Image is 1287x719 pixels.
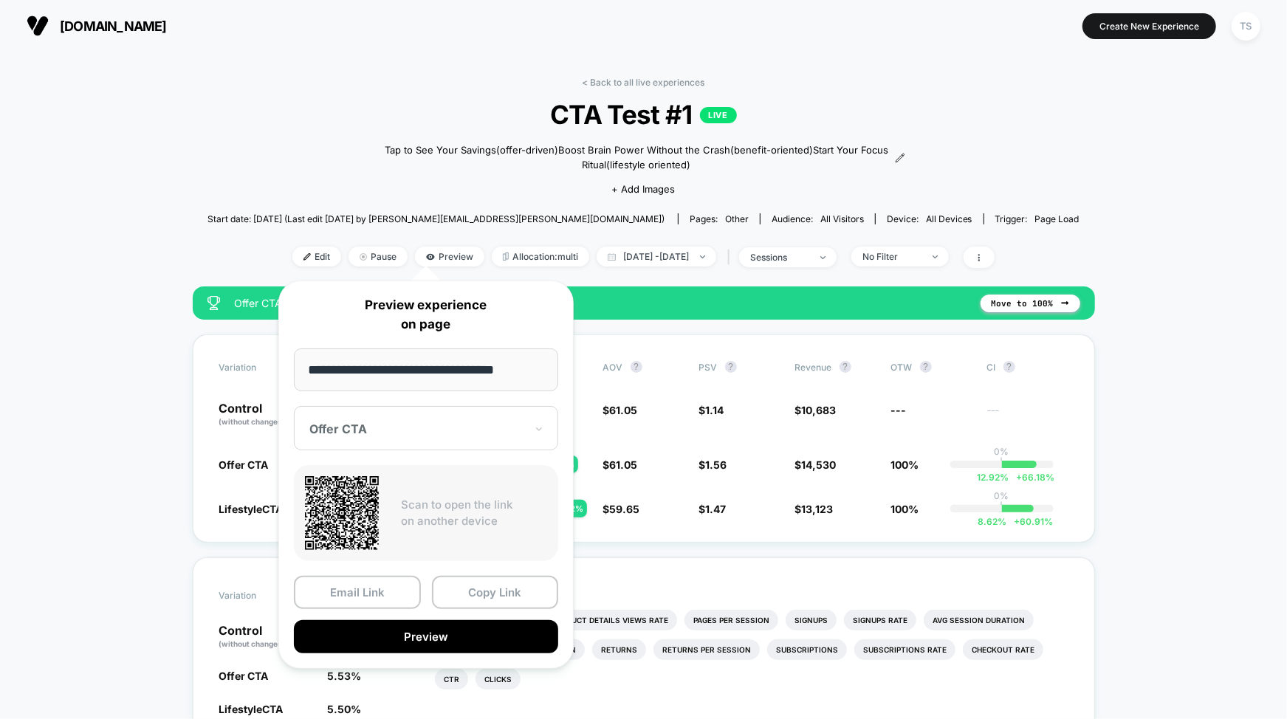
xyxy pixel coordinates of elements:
span: --- [987,406,1068,427]
span: CI [987,361,1068,373]
span: $ [795,503,834,515]
img: Visually logo [27,15,49,37]
span: Variation [219,361,301,373]
span: Start date: [DATE] (Last edit [DATE] by [PERSON_NAME][EMAIL_ADDRESS][PERSON_NAME][DOMAIN_NAME]) [207,213,665,224]
span: 100% [891,503,919,515]
div: Audience: [772,213,864,224]
span: Revenue [795,362,832,373]
li: Signups Rate [844,610,916,630]
span: $ [795,404,837,416]
button: ? [1003,361,1015,373]
span: 13,123 [802,503,834,515]
p: 0% [995,446,1009,457]
button: Preview [294,620,558,653]
li: Subscriptions [767,639,847,660]
span: 8.62 % [978,516,1006,527]
span: 60.91 % [1006,516,1053,527]
span: $ [603,404,638,416]
span: PSV [699,362,718,373]
span: 12.92 % [977,472,1009,483]
p: | [1001,501,1003,512]
span: Offer CTA is currently winning. [235,297,966,309]
div: TS [1232,12,1260,41]
button: TS [1227,11,1265,41]
button: ? [920,361,932,373]
span: 59.65 [610,503,640,515]
span: 66.18 % [1009,472,1054,483]
li: Avg Session Duration [924,610,1034,630]
span: Variation [219,584,301,606]
img: end [933,255,938,258]
img: end [820,256,826,259]
span: $ [795,458,837,471]
span: LifestyleCTA [219,703,284,715]
div: No Filter [862,251,922,262]
li: Product Details Views Rate [542,610,677,630]
span: 1.14 [706,404,724,416]
p: LIVE [700,107,737,123]
div: Trigger: [995,213,1080,224]
img: end [700,255,705,258]
span: AOV [603,362,623,373]
span: CTA Test #1 [251,99,1035,130]
img: rebalance [503,252,509,261]
p: Control [219,625,312,650]
li: Pages Per Session [684,610,778,630]
span: 14,530 [802,458,837,471]
button: Email Link [294,576,421,609]
p: Preview experience on page [294,296,558,334]
button: Move to 100% [981,295,1080,312]
button: ? [631,361,642,373]
span: other [725,213,749,224]
div: sessions [750,252,809,263]
span: Device: [875,213,984,224]
span: Preview [415,247,484,266]
img: success_star [207,296,220,310]
p: 0% [995,490,1009,501]
span: 1.47 [706,503,727,515]
span: $ [699,404,724,416]
li: Checkout Rate [963,639,1043,660]
span: Pause [349,247,408,266]
li: Returns Per Session [653,639,760,660]
span: OTW [891,361,972,373]
a: < Back to all live experiences [583,77,705,88]
span: (without changes) [219,639,286,648]
div: Pages: [690,213,749,224]
span: Allocation: multi [492,247,589,266]
button: [DOMAIN_NAME] [22,14,171,38]
span: $ [699,503,727,515]
span: (without changes) [219,417,286,426]
span: all devices [926,213,972,224]
p: | [1001,457,1003,468]
span: + [1016,472,1022,483]
span: Edit [292,247,341,266]
span: + [1014,516,1020,527]
span: $ [603,503,640,515]
button: ? [725,361,737,373]
button: Create New Experience [1082,13,1216,39]
img: calendar [608,253,616,261]
span: 10,683 [802,404,837,416]
span: 61.05 [610,458,638,471]
span: --- [891,404,907,416]
p: Scan to open the link on another device [401,497,547,530]
span: 1.56 [706,458,727,471]
span: Page Load [1035,213,1080,224]
p: Control [219,402,301,427]
span: LifestyleCTA [219,503,284,515]
span: 5.50 % [327,703,361,715]
span: + Add Images [611,183,675,195]
span: [DOMAIN_NAME] [60,18,167,34]
span: $ [699,458,727,471]
img: edit [303,253,311,261]
span: Offer CTA [219,458,269,471]
li: Signups [786,610,837,630]
button: Copy Link [432,576,559,609]
span: 100% [891,458,919,471]
p: Would like to see more reports? [435,584,1068,595]
span: $ [603,458,638,471]
span: Offer CTA [219,670,269,682]
span: | [724,247,739,268]
span: 61.05 [610,404,638,416]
